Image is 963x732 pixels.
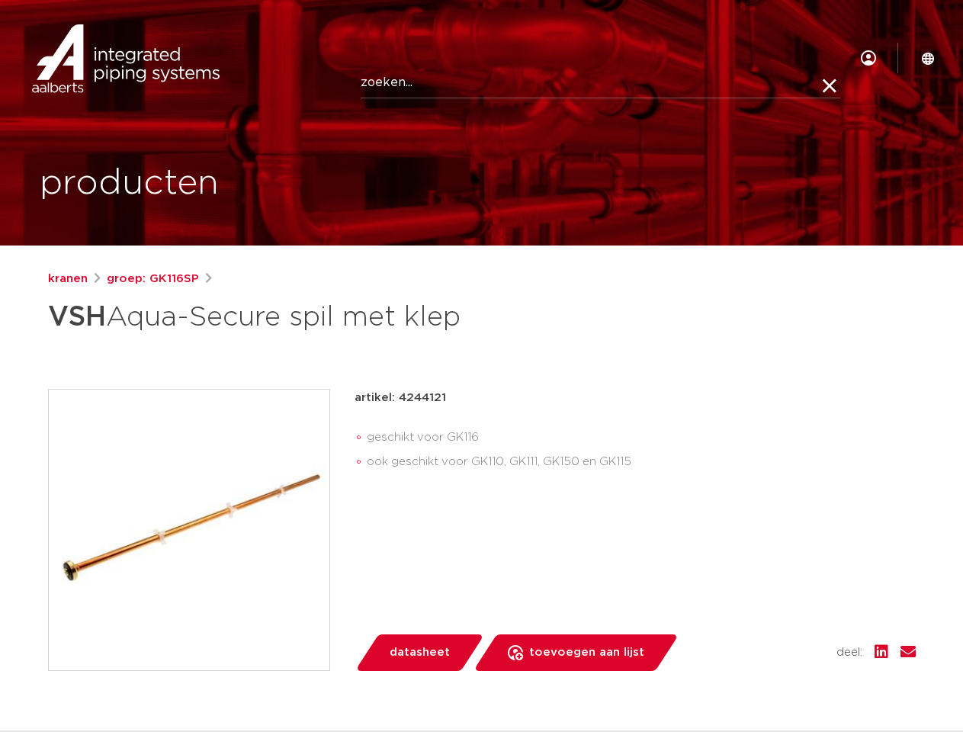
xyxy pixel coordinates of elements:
[48,294,621,340] h1: Aqua-Secure spil met klep
[836,644,862,662] span: deel:
[361,68,840,98] input: zoeken...
[355,634,484,671] a: datasheet
[355,389,446,407] p: artikel: 4244121
[529,640,644,665] span: toevoegen aan lijst
[367,425,916,450] li: geschikt voor GK116
[367,450,916,474] li: ook geschikt voor GK110, GK111, GK150 en GK115
[107,270,199,288] a: groep: GK116SP
[48,270,88,288] a: kranen
[48,303,106,331] strong: VSH
[49,390,329,670] img: Product Image for VSH Aqua-Secure spil met klep
[40,159,219,208] h1: producten
[390,640,450,665] span: datasheet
